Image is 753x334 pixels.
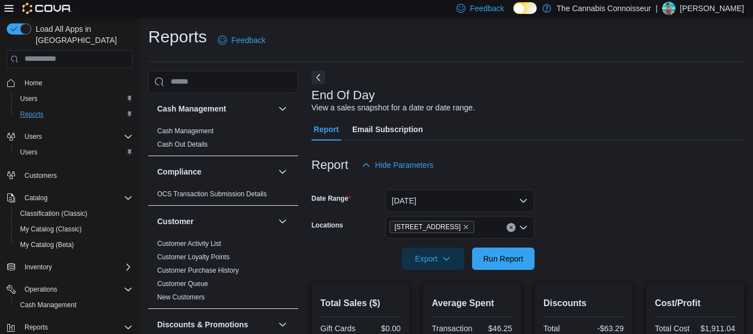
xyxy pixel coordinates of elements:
[432,297,512,310] h2: Average Spent
[157,267,239,274] a: Customer Purchase History
[16,92,133,105] span: Users
[16,92,42,105] a: Users
[157,216,193,227] h3: Customer
[357,154,438,176] button: Hide Parameters
[20,321,133,334] span: Reports
[157,280,208,288] a: Customer Queue
[157,166,274,177] button: Compliance
[16,108,48,121] a: Reports
[157,103,226,114] h3: Cash Management
[519,223,528,232] button: Open list of options
[16,108,133,121] span: Reports
[312,158,348,172] h3: Report
[157,141,208,148] a: Cash Out Details
[157,216,274,227] button: Customer
[31,23,133,46] span: Load All Apps in [GEOGRAPHIC_DATA]
[276,215,289,228] button: Customer
[363,324,401,333] div: $0.00
[402,248,464,270] button: Export
[148,124,298,156] div: Cash Management
[20,225,82,234] span: My Catalog (Classic)
[157,103,274,114] button: Cash Management
[16,238,79,251] a: My Catalog (Beta)
[157,190,267,198] a: OCS Transaction Submission Details
[25,285,57,294] span: Operations
[472,248,535,270] button: Run Report
[20,191,52,205] button: Catalog
[157,266,239,275] span: Customer Purchase History
[157,279,208,288] span: Customer Queue
[375,159,434,171] span: Hide Parameters
[655,297,735,310] h2: Cost/Profit
[157,127,213,135] a: Cash Management
[16,222,86,236] a: My Catalog (Classic)
[320,324,358,333] div: Gift Cards
[16,146,133,159] span: Users
[20,169,61,182] a: Customers
[11,221,137,237] button: My Catalog (Classic)
[543,297,624,310] h2: Discounts
[20,209,88,218] span: Classification (Classic)
[276,165,289,178] button: Compliance
[312,71,325,84] button: Next
[25,193,47,202] span: Catalog
[25,263,52,272] span: Inventory
[697,324,735,333] div: $1,911.04
[16,298,81,312] a: Cash Management
[20,301,76,309] span: Cash Management
[11,206,137,221] button: Classification (Classic)
[20,130,46,143] button: Users
[2,129,137,144] button: Users
[157,253,230,262] span: Customer Loyalty Points
[148,187,298,205] div: Compliance
[390,221,475,233] span: 2-1874 Scugog Street
[157,319,274,330] button: Discounts & Promotions
[662,2,676,15] div: Joey Sytsma
[20,148,37,157] span: Users
[470,3,504,14] span: Feedback
[157,293,205,302] span: New Customers
[463,224,469,230] button: Remove 2-1874 Scugog Street from selection in this group
[680,2,744,15] p: [PERSON_NAME]
[312,89,375,102] h3: End Of Day
[276,318,289,331] button: Discounts & Promotions
[20,283,133,296] span: Operations
[276,102,289,115] button: Cash Management
[231,35,265,46] span: Feedback
[25,132,42,141] span: Users
[20,94,37,103] span: Users
[483,253,523,264] span: Run Report
[586,324,624,333] div: -$63.29
[395,221,461,233] span: [STREET_ADDRESS]
[20,76,133,90] span: Home
[507,223,516,232] button: Clear input
[20,240,74,249] span: My Catalog (Beta)
[157,319,248,330] h3: Discounts & Promotions
[11,297,137,313] button: Cash Management
[312,221,343,230] label: Locations
[20,76,47,90] a: Home
[20,283,62,296] button: Operations
[213,29,270,51] a: Feedback
[20,260,56,274] button: Inventory
[20,321,52,334] button: Reports
[22,3,72,14] img: Cova
[11,237,137,253] button: My Catalog (Beta)
[20,191,133,205] span: Catalog
[16,298,133,312] span: Cash Management
[655,2,658,15] p: |
[157,239,221,248] span: Customer Activity List
[320,297,401,310] h2: Total Sales ($)
[2,167,137,183] button: Customers
[25,79,42,88] span: Home
[11,107,137,122] button: Reports
[16,146,42,159] a: Users
[312,194,351,203] label: Date Range
[16,222,133,236] span: My Catalog (Classic)
[157,140,208,149] span: Cash Out Details
[2,75,137,91] button: Home
[314,118,339,141] span: Report
[157,293,205,301] a: New Customers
